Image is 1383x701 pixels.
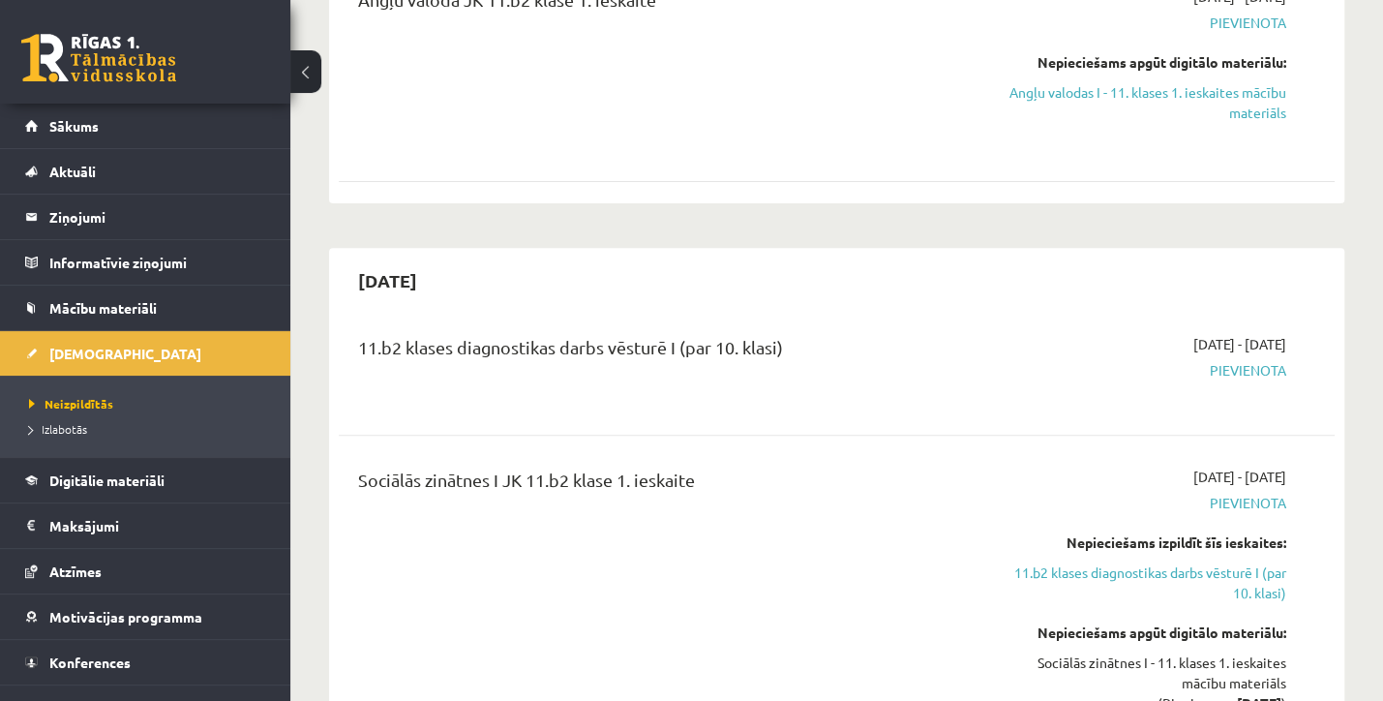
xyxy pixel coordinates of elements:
[25,149,266,194] a: Aktuāli
[25,331,266,376] a: [DEMOGRAPHIC_DATA]
[29,421,87,437] span: Izlabotās
[21,34,176,82] a: Rīgas 1. Tālmācības vidusskola
[996,623,1286,643] div: Nepieciešams apgūt digitālo materiālu:
[996,13,1286,33] span: Pievienota
[49,240,266,285] legend: Informatīvie ziņojumi
[25,286,266,330] a: Mācību materiāli
[49,472,165,489] span: Digitālie materiāli
[1193,334,1286,354] span: [DATE] - [DATE]
[49,299,157,317] span: Mācību materiāli
[358,334,967,370] div: 11.b2 klases diagnostikas darbs vēsturē I (par 10. klasi)
[25,640,266,685] a: Konferences
[996,493,1286,513] span: Pievienota
[25,104,266,148] a: Sākums
[358,467,967,503] div: Sociālās zinātnes I JK 11.b2 klase 1. ieskaite
[49,163,96,180] span: Aktuāli
[49,117,99,135] span: Sākums
[49,195,266,239] legend: Ziņojumi
[29,396,113,411] span: Neizpildītās
[996,52,1286,73] div: Nepieciešams apgūt digitālo materiālu:
[25,594,266,639] a: Motivācijas programma
[29,395,271,412] a: Neizpildītās
[49,345,201,362] span: [DEMOGRAPHIC_DATA]
[1193,467,1286,487] span: [DATE] - [DATE]
[339,258,436,303] h2: [DATE]
[996,82,1286,123] a: Angļu valodas I - 11. klases 1. ieskaites mācību materiāls
[49,563,102,580] span: Atzīmes
[996,360,1286,381] span: Pievienota
[29,420,271,438] a: Izlabotās
[996,563,1286,603] a: 11.b2 klases diagnostikas darbs vēsturē I (par 10. klasi)
[25,195,266,239] a: Ziņojumi
[49,654,131,671] span: Konferences
[25,503,266,548] a: Maksājumi
[25,240,266,285] a: Informatīvie ziņojumi
[49,503,266,548] legend: Maksājumi
[49,608,202,625] span: Motivācijas programma
[25,549,266,594] a: Atzīmes
[996,533,1286,553] div: Nepieciešams izpildīt šīs ieskaites:
[25,458,266,503] a: Digitālie materiāli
